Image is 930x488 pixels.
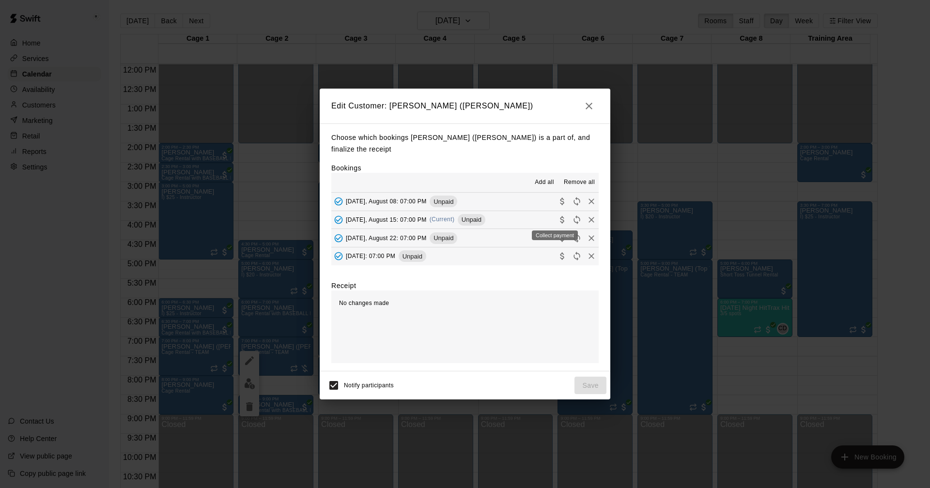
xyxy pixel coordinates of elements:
label: Bookings [331,164,361,172]
span: Remove [584,215,599,223]
span: [DATE]: 07:00 PM [346,253,395,259]
button: Added - Collect Payment [331,194,346,209]
button: Added - Collect Payment[DATE]: 07:00 PMUnpaidCollect paymentRescheduleRemove [331,247,599,265]
span: Reschedule [570,215,584,223]
button: Add all [529,175,560,190]
span: Unpaid [430,234,457,242]
span: Unpaid [399,253,426,260]
label: Receipt [331,281,356,290]
button: Added - Collect Payment [331,231,346,245]
h2: Edit Customer: [PERSON_NAME] ([PERSON_NAME]) [320,89,610,123]
span: [DATE], August 08: 07:00 PM [346,198,427,205]
button: Added - Collect Payment[DATE], August 08: 07:00 PMUnpaidCollect paymentRescheduleRemove [331,193,599,211]
span: Reschedule [570,252,584,259]
span: Unpaid [458,216,485,223]
span: Remove [584,234,599,241]
button: Added - Collect Payment [331,213,346,227]
span: Remove [584,252,599,259]
span: Reschedule [570,234,584,241]
span: [DATE], August 15: 07:00 PM [346,216,427,223]
span: Collect payment [555,252,570,259]
span: Add all [535,178,554,187]
span: Unpaid [430,198,457,205]
span: Collect payment [555,234,570,241]
span: No changes made [339,300,389,306]
button: Remove all [560,175,599,190]
span: Reschedule [570,198,584,205]
span: Collect payment [555,215,570,223]
span: Remove all [564,178,595,187]
p: Choose which bookings [PERSON_NAME] ([PERSON_NAME]) is a part of, and finalize the receipt [331,132,599,155]
button: Added - Collect Payment[DATE], August 15: 07:00 PM(Current)UnpaidCollect paymentRescheduleRemove [331,211,599,229]
span: Notify participants [344,382,394,389]
button: Added - Collect Payment [331,249,346,263]
div: Collect payment [532,230,578,240]
span: Remove [584,198,599,205]
button: Added - Collect Payment[DATE], August 22: 07:00 PMUnpaidCollect paymentRescheduleRemove [331,229,599,247]
span: (Current) [430,216,455,223]
span: Collect payment [555,198,570,205]
span: [DATE], August 22: 07:00 PM [346,234,427,241]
